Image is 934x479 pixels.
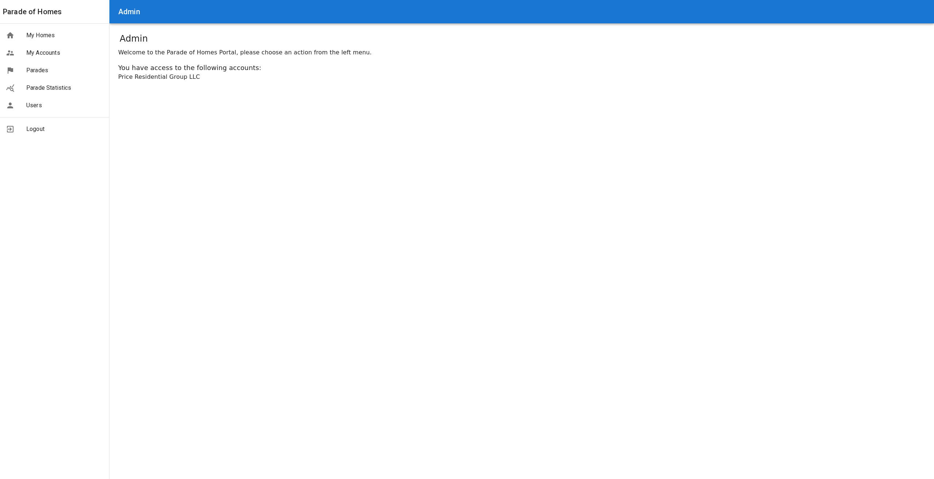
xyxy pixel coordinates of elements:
h1: Admin [120,32,148,45]
div: You have access to the following accounts: [118,63,925,73]
span: Logout [26,125,103,134]
span: Parades [26,66,103,75]
div: Price Residential Group LLC [118,73,925,81]
span: My Homes [26,31,103,40]
span: Parade Statistics [26,84,103,92]
h6: Admin [118,6,140,18]
a: Parade of Homes [3,6,62,18]
span: Users [26,101,103,110]
span: My Accounts [26,49,103,57]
